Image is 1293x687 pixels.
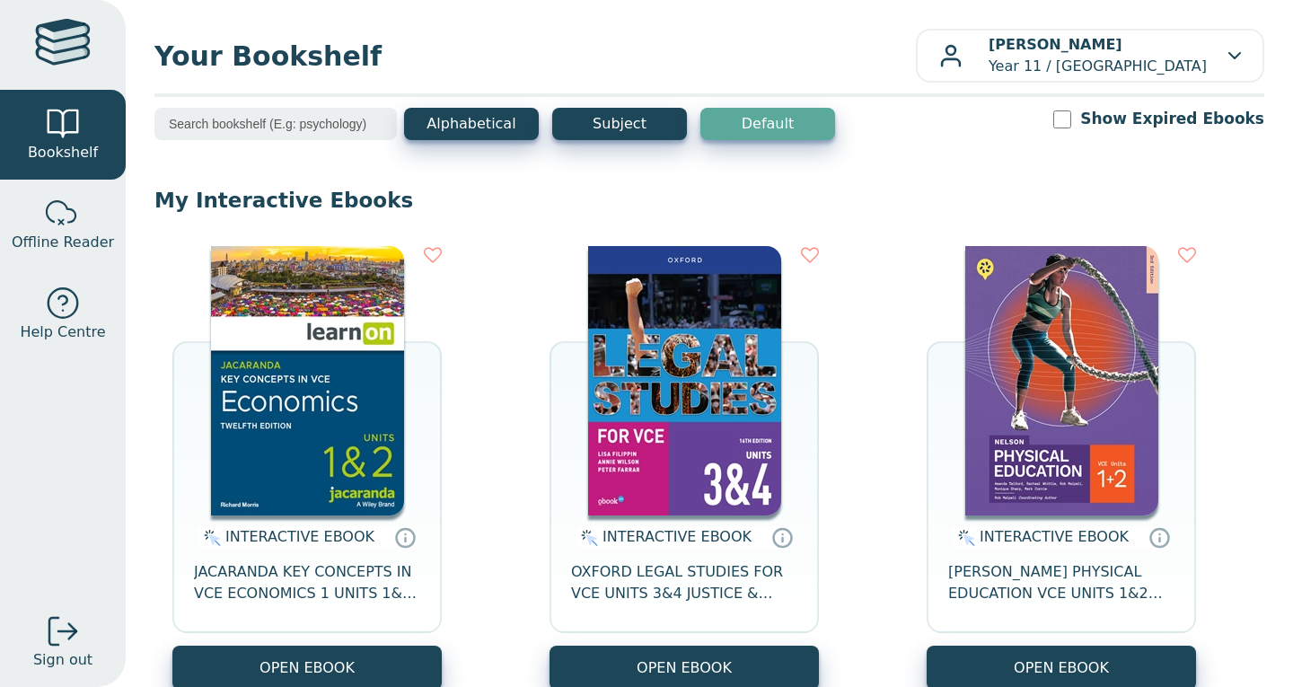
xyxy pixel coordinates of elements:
button: Alphabetical [404,108,539,140]
button: Subject [552,108,687,140]
span: INTERACTIVE EBOOK [603,528,752,545]
img: 5750e2bf-a817-41f6-b444-e38c2b6405e8.jpg [211,246,404,515]
img: interactive.svg [198,527,221,549]
a: Interactive eBooks are accessed online via the publisher’s portal. They contain interactive resou... [771,526,793,548]
a: Interactive eBooks are accessed online via the publisher’s portal. They contain interactive resou... [1148,526,1170,548]
a: Interactive eBooks are accessed online via the publisher’s portal. They contain interactive resou... [394,526,416,548]
b: [PERSON_NAME] [989,36,1122,53]
span: Bookshelf [28,142,98,163]
span: Help Centre [20,321,105,343]
img: interactive.svg [953,527,975,549]
span: Your Bookshelf [154,36,916,76]
p: My Interactive Ebooks [154,187,1264,214]
input: Search bookshelf (E.g: psychology) [154,108,397,140]
img: c896ff06-7200-444a-bb61-465266640f60.jpg [965,246,1158,515]
span: Offline Reader [12,232,114,253]
span: INTERACTIVE EBOOK [980,528,1129,545]
button: Default [700,108,835,140]
span: Sign out [33,649,92,671]
span: [PERSON_NAME] PHYSICAL EDUCATION VCE UNITS 1&2 MINDTAP 3E [948,561,1174,604]
span: JACARANDA KEY CONCEPTS IN VCE ECONOMICS 1 UNITS 1&2 12E EBOOK [194,561,420,604]
img: interactive.svg [576,527,598,549]
span: INTERACTIVE EBOOK [225,528,374,545]
span: OXFORD LEGAL STUDIES FOR VCE UNITS 3&4 JUSTICE & OUTCOMES STUDENT OBOOK + ASSESS 16E [571,561,797,604]
label: Show Expired Ebooks [1080,108,1264,130]
button: [PERSON_NAME]Year 11 / [GEOGRAPHIC_DATA] [916,29,1264,83]
img: be5b08ab-eb35-4519-9ec8-cbf0bb09014d.jpg [588,246,781,515]
p: Year 11 / [GEOGRAPHIC_DATA] [989,34,1207,77]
